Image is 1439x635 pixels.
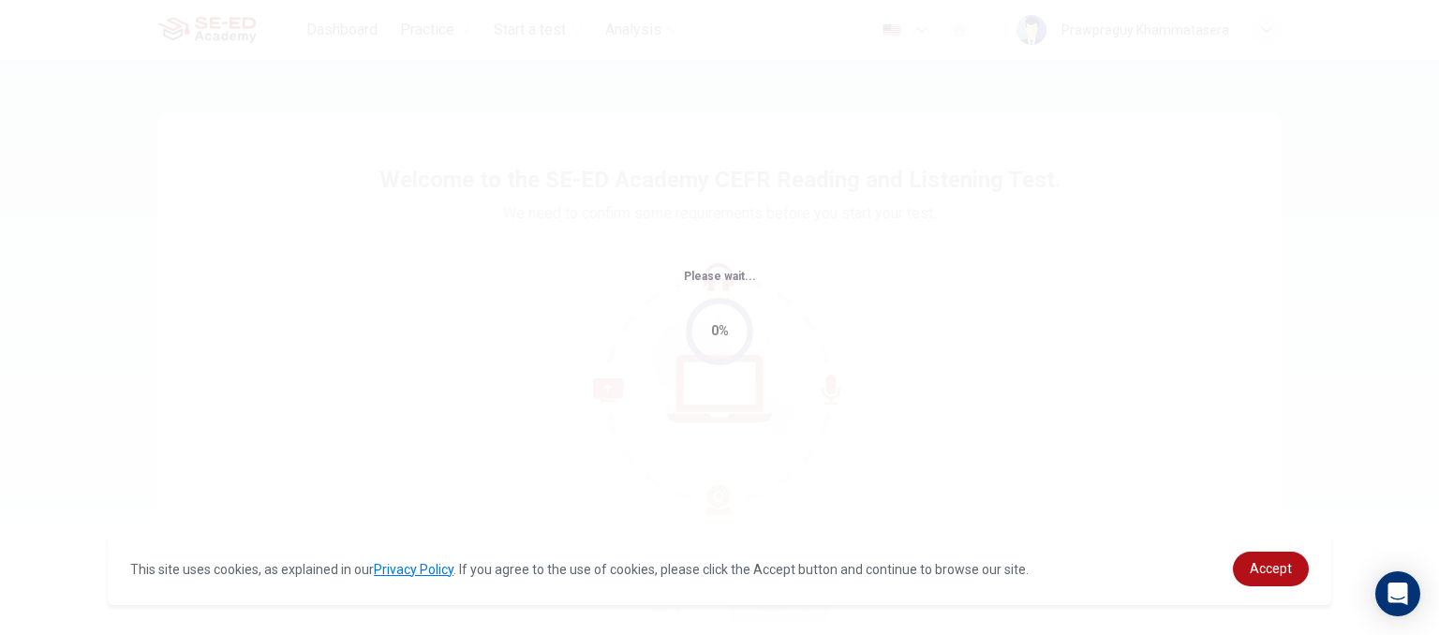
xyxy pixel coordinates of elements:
div: 0% [711,320,729,342]
div: Open Intercom Messenger [1375,571,1420,616]
div: cookieconsent [108,533,1331,605]
span: Accept [1250,561,1292,576]
span: This site uses cookies, as explained in our . If you agree to the use of cookies, please click th... [130,562,1029,577]
a: dismiss cookie message [1233,552,1309,586]
a: Privacy Policy [374,562,453,577]
span: Please wait... [684,270,756,283]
